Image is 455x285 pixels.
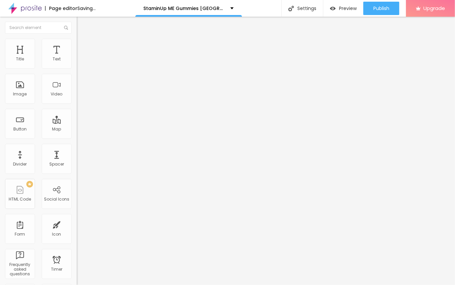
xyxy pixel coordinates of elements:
[373,6,389,11] span: Publish
[288,6,294,11] img: Icone
[144,6,225,11] p: StaminUp ME Gummies [GEOGRAPHIC_DATA]
[77,17,455,285] iframe: To enrich screen reader interactions, please activate Accessibility in Grammarly extension settings
[51,267,62,272] div: Timer
[13,92,27,96] div: Image
[339,6,357,11] span: Preview
[77,6,96,11] div: Saving...
[44,197,69,202] div: Social Icons
[13,127,27,131] div: Button
[323,2,363,15] button: Preview
[9,197,31,202] div: HTML Code
[330,6,336,11] img: view-1.svg
[64,26,68,30] img: Icone
[53,57,61,61] div: Text
[363,2,399,15] button: Publish
[15,232,25,237] div: Form
[7,262,33,277] div: Frequently asked questions
[5,22,72,34] input: Search element
[52,232,61,237] div: Icon
[16,57,24,61] div: Title
[51,92,63,96] div: Video
[52,127,61,131] div: Map
[45,6,77,11] div: Page editor
[49,162,64,167] div: Spacer
[423,5,445,11] span: Upgrade
[13,162,27,167] div: Divider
